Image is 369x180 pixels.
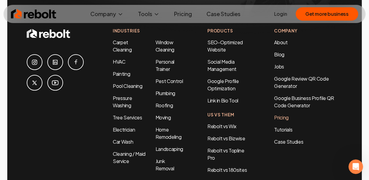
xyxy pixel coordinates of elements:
a: Tree Services [113,114,142,121]
a: Google Business Profile QR Code Generator [274,95,334,108]
a: Jobs [274,63,284,70]
a: Pressure Washing [113,95,132,108]
a: Roofing [155,102,173,108]
a: Window Cleaning [155,39,174,53]
a: Plumbing [155,90,175,96]
a: Pest Control [155,78,183,84]
button: Company [86,8,128,20]
h4: Company [274,28,342,34]
a: Pricing [274,114,342,121]
a: Pricing [169,8,197,20]
a: Google Profile Optimization [207,78,239,92]
a: Personal Trainer [155,58,174,72]
a: Rebolt vs Topline Pro [207,147,244,161]
a: Google Review QR Code Generator [274,75,329,89]
a: Home Remodeling [155,126,181,140]
a: About [274,39,287,45]
iframe: Intercom live chat [348,159,363,174]
a: Junk Removal [155,158,174,172]
button: Get more business [296,7,358,21]
a: Case Studies [202,8,245,20]
a: Case Studies [274,138,342,145]
h4: Us Vs Them [207,112,250,118]
img: Rebolt Logo [11,8,56,20]
a: Social Media Management [207,58,236,72]
a: HVAC [113,58,126,65]
h4: Industries [113,28,183,34]
a: Login [274,10,287,18]
a: Carpet Cleaning [113,39,132,53]
a: Pool Cleaning [113,83,143,89]
a: Moving [155,114,171,121]
a: Tutorials [274,126,342,133]
a: Blog [274,51,284,58]
a: Painting [113,71,130,77]
a: SEO-Optimized Website [207,39,243,53]
a: Rebolt vs Wix [207,123,236,129]
a: Electrician [113,126,135,133]
a: Cleaning / Maid Service [113,151,146,164]
a: Car Wash [113,138,133,145]
a: Link in Bio Tool [207,97,238,104]
button: Tools [133,8,164,20]
a: Rebolt vs Bizwise [207,135,245,142]
h4: Products [207,28,250,34]
a: Landscaping [155,146,183,152]
a: Rebolt vs 180sites [207,167,247,173]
